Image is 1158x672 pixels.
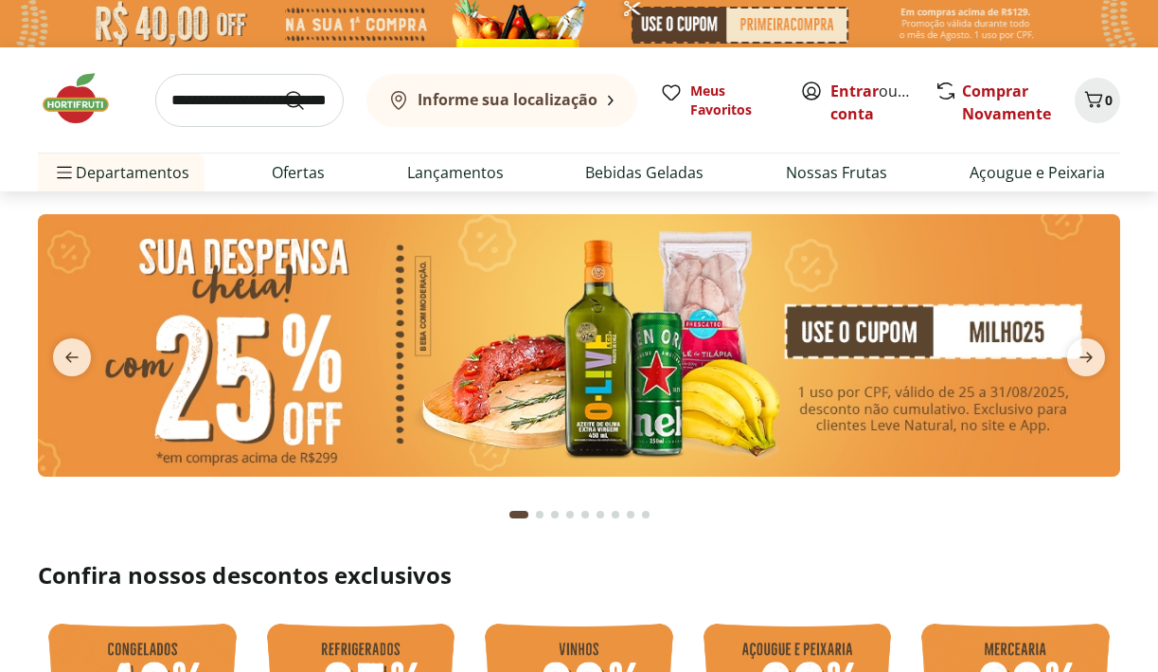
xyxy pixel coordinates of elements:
[593,492,608,537] button: Go to page 6 from fs-carousel
[608,492,623,537] button: Go to page 7 from fs-carousel
[1075,78,1120,123] button: Carrinho
[830,81,935,124] a: Criar conta
[547,492,562,537] button: Go to page 3 from fs-carousel
[562,492,578,537] button: Go to page 4 from fs-carousel
[53,150,189,195] span: Departamentos
[1105,91,1113,109] span: 0
[690,82,777,119] span: Meus Favoritos
[962,81,1051,124] a: Comprar Novamente
[38,214,1120,477] img: cupom
[38,70,133,127] img: Hortifruti
[283,89,329,112] button: Submit Search
[830,80,915,125] span: ou
[53,150,76,195] button: Menu
[506,492,532,537] button: Current page from fs-carousel
[660,82,777,119] a: Meus Favoritos
[272,161,325,184] a: Ofertas
[366,74,637,127] button: Informe sua localização
[970,161,1105,184] a: Açougue e Peixaria
[623,492,638,537] button: Go to page 8 from fs-carousel
[578,492,593,537] button: Go to page 5 from fs-carousel
[532,492,547,537] button: Go to page 2 from fs-carousel
[585,161,704,184] a: Bebidas Geladas
[38,338,106,376] button: previous
[418,89,597,110] b: Informe sua localização
[1052,338,1120,376] button: next
[155,74,344,127] input: search
[830,81,879,101] a: Entrar
[38,560,1120,590] h2: Confira nossos descontos exclusivos
[638,492,653,537] button: Go to page 9 from fs-carousel
[786,161,887,184] a: Nossas Frutas
[407,161,504,184] a: Lançamentos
